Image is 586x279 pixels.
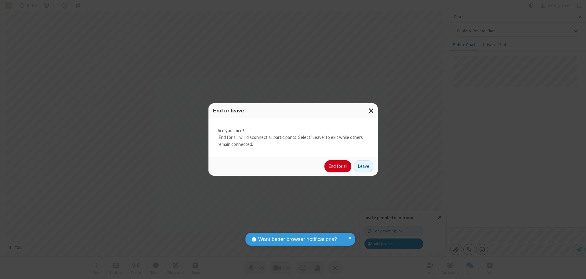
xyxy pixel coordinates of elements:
h3: End or leave [213,108,373,114]
div: 'End for all' will disconnect all participants. Select 'Leave' to exit while others remain connec... [208,118,378,157]
button: End for all [324,160,351,172]
button: Close modal [365,103,378,118]
strong: Are you sure? [218,127,369,134]
button: Leave [354,160,373,172]
span: Want better browser notifications? [258,235,337,243]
